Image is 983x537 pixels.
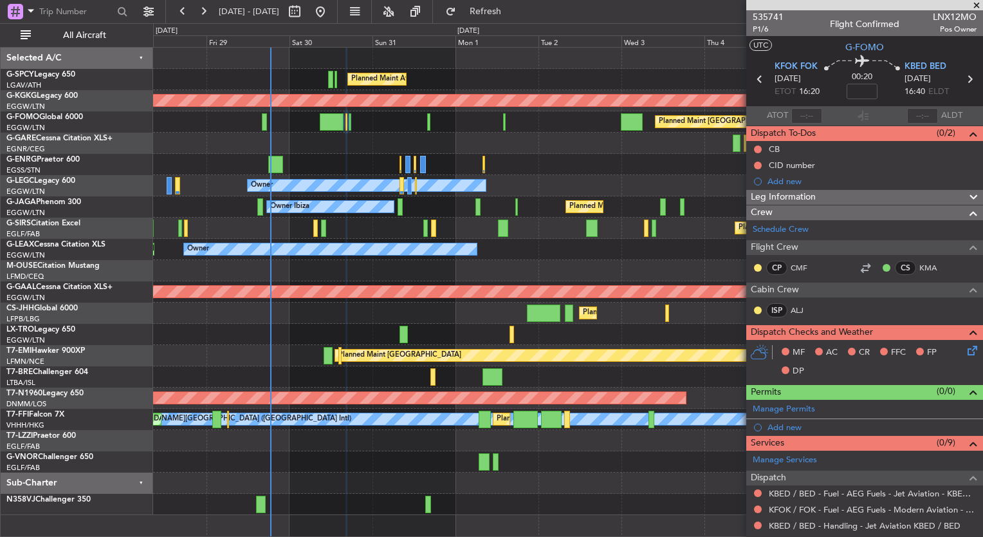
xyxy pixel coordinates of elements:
[769,144,780,155] div: CB
[6,241,34,249] span: G-LEAX
[6,144,45,154] a: EGNR/CEG
[767,176,977,187] div: Add new
[791,305,820,316] a: ALJ
[6,229,40,239] a: EGLF/FAB
[6,177,34,185] span: G-LEGC
[6,80,41,90] a: LGAV/ATH
[845,41,884,54] span: G-FOMO
[33,31,136,40] span: All Aircraft
[6,432,76,440] a: T7-LZZIPraetor 600
[6,432,33,440] span: T7-LZZI
[6,156,80,164] a: G-ENRGPraetor 600
[766,303,787,317] div: ISP
[937,436,955,449] span: (0/9)
[6,241,106,249] a: G-LEAXCessna Citation XLS
[799,86,820,99] span: 16:20
[6,305,34,312] span: CS-JHH
[769,488,977,499] a: KBED / BED - Fuel - AEG Fuels - Jet Aviation - KBED / BED
[156,26,178,37] div: [DATE]
[6,326,34,334] span: LX-TRO
[6,123,45,133] a: EGGW/LTN
[751,471,786,485] span: Dispatch
[769,520,960,531] a: KBED / BED - Handling - Jet Aviation KBED / BED
[621,35,704,47] div: Wed 3
[6,442,40,451] a: EGLF/FAB
[751,325,873,340] span: Dispatch Checks and Weather
[739,218,941,238] div: Planned Maint [GEOGRAPHIC_DATA] ([GEOGRAPHIC_DATA])
[919,262,948,274] a: KMA
[775,61,818,73] span: KFOK FOK
[751,126,816,141] span: Dispatch To-Dos
[6,92,37,100] span: G-KGKG
[753,223,809,236] a: Schedule Crew
[6,496,91,504] a: N358VJChallenger 350
[793,346,805,359] span: MF
[928,86,949,99] span: ELDT
[270,197,309,216] div: Owner Ibiza
[124,35,207,47] div: Thu 28
[455,35,538,47] div: Mon 1
[127,410,351,429] div: [PERSON_NAME][GEOGRAPHIC_DATA] ([GEOGRAPHIC_DATA] Intl)
[6,463,40,473] a: EGLF/FAB
[941,109,962,122] span: ALDT
[6,420,44,430] a: VHHH/HKG
[6,135,36,142] span: G-GARE
[6,198,81,206] a: G-JAGAPhenom 300
[6,102,45,111] a: EGGW/LTN
[793,365,804,378] span: DP
[6,71,75,79] a: G-SPCYLegacy 650
[751,190,816,205] span: Leg Information
[497,410,712,429] div: Planned Maint [GEOGRAPHIC_DATA] ([GEOGRAPHIC_DATA] Intl)
[659,112,861,131] div: Planned Maint [GEOGRAPHIC_DATA] ([GEOGRAPHIC_DATA])
[751,205,773,220] span: Crew
[6,208,45,218] a: EGGW/LTN
[927,346,937,359] span: FP
[6,314,40,324] a: LFPB/LBG
[6,262,100,270] a: M-OUSECitation Mustang
[905,86,925,99] span: 16:40
[372,35,455,47] div: Sun 31
[891,346,906,359] span: FFC
[6,368,33,376] span: T7-BRE
[751,283,799,297] span: Cabin Crew
[289,35,372,47] div: Sat 30
[933,10,977,24] span: LNX12MO
[351,70,499,89] div: Planned Maint Athens ([PERSON_NAME] Intl)
[14,25,140,46] button: All Aircraft
[753,454,817,467] a: Manage Services
[457,26,479,37] div: [DATE]
[905,61,946,73] span: KBED BED
[6,411,64,419] a: T7-FFIFalcon 7X
[933,24,977,35] span: Pos Owner
[6,187,45,196] a: EGGW/LTN
[895,261,916,275] div: CS
[753,403,815,416] a: Manage Permits
[830,17,899,31] div: Flight Confirmed
[6,113,83,121] a: G-FOMOGlobal 6000
[767,109,788,122] span: ATOT
[6,347,85,355] a: T7-EMIHawker 900XP
[753,24,784,35] span: P1/6
[6,390,42,397] span: T7-N1960
[6,305,78,312] a: CS-JHHGlobal 6000
[439,1,517,22] button: Refresh
[766,261,787,275] div: CP
[6,250,45,260] a: EGGW/LTN
[459,7,513,16] span: Refresh
[6,453,38,461] span: G-VNOR
[6,347,32,355] span: T7-EMI
[753,10,784,24] span: 535741
[6,496,35,504] span: N358VJ
[6,326,75,334] a: LX-TROLegacy 650
[39,2,113,21] input: Trip Number
[6,135,113,142] a: G-GARECessna Citation XLS+
[769,160,815,171] div: CID number
[769,504,977,515] a: KFOK / FOK - Fuel - AEG Fuels - Modern Aviation - KFOK / FOK
[6,272,44,281] a: LFMD/CEQ
[251,176,273,195] div: Owner
[6,113,39,121] span: G-FOMO
[6,220,31,227] span: G-SIRS
[6,177,75,185] a: G-LEGCLegacy 600
[751,240,798,255] span: Flight Crew
[826,346,838,359] span: AC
